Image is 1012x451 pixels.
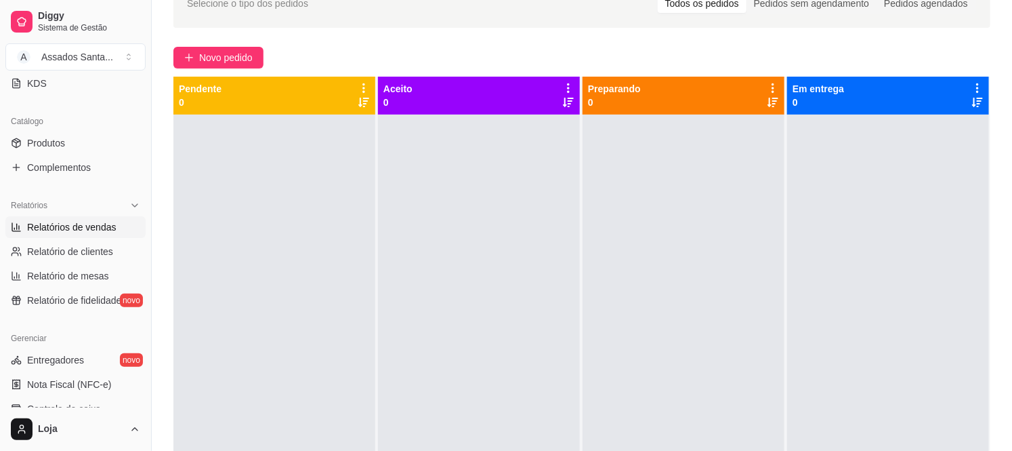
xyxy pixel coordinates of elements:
[38,423,124,435] span: Loja
[5,241,146,262] a: Relatório de clientes
[27,161,91,174] span: Complementos
[38,22,140,33] span: Sistema de Gestão
[5,73,146,94] a: KDS
[5,398,146,420] a: Controle de caixa
[27,402,101,416] span: Controle de caixa
[38,10,140,22] span: Diggy
[5,111,146,132] div: Catálogo
[5,43,146,71] button: Select a team
[793,96,844,109] p: 0
[27,77,47,90] span: KDS
[27,245,113,258] span: Relatório de clientes
[179,82,222,96] p: Pendente
[27,294,121,307] span: Relatório de fidelidade
[5,5,146,38] a: DiggySistema de Gestão
[27,353,84,367] span: Entregadores
[173,47,263,68] button: Novo pedido
[5,216,146,238] a: Relatórios de vendas
[179,96,222,109] p: 0
[5,132,146,154] a: Produtos
[27,220,117,234] span: Relatórios de vendas
[383,96,413,109] p: 0
[199,50,253,65] span: Novo pedido
[27,269,109,283] span: Relatório de mesas
[5,413,146,446] button: Loja
[5,349,146,371] a: Entregadoresnovo
[41,50,113,64] div: Assados Santa ...
[5,374,146,395] a: Nota Fiscal (NFC-e)
[383,82,413,96] p: Aceito
[5,328,146,349] div: Gerenciar
[27,136,65,150] span: Produtos
[11,200,47,211] span: Relatórios
[27,378,111,391] span: Nota Fiscal (NFC-e)
[588,82,641,96] p: Preparando
[17,50,30,64] span: A
[5,157,146,178] a: Complementos
[5,265,146,287] a: Relatório de mesas
[5,290,146,311] a: Relatório de fidelidadenovo
[588,96,641,109] p: 0
[793,82,844,96] p: Em entrega
[184,53,194,62] span: plus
